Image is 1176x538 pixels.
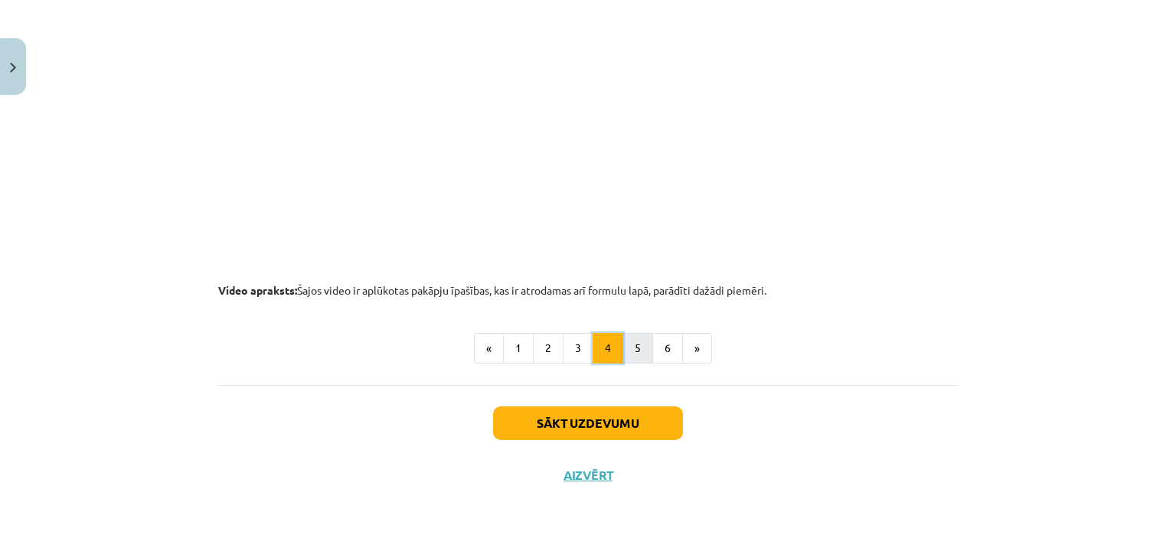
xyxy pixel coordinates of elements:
[503,333,534,364] button: 1
[563,333,593,364] button: 3
[10,63,16,73] img: icon-close-lesson-0947bae3869378f0d4975bcd49f059093ad1ed9edebbc8119c70593378902aed.svg
[622,333,653,364] button: 5
[682,333,712,364] button: »
[652,333,683,364] button: 6
[493,406,683,440] button: Sākt uzdevumu
[559,468,617,483] button: Aizvērt
[593,333,623,364] button: 4
[533,333,563,364] button: 2
[218,282,958,298] p: Šajos video ir aplūkotas pakāpju īpašības, kas ir atrodamas arī formulu lapā, parādīti dažādi pie...
[218,333,958,364] nav: Page navigation example
[218,283,297,297] b: Video apraksts:
[474,333,504,364] button: «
